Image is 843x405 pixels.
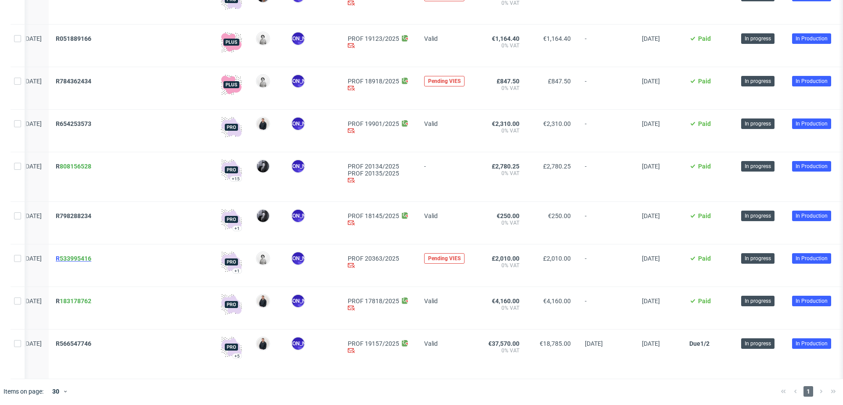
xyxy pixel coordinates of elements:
[60,297,91,305] a: 183178762
[221,337,242,358] img: pro-icon.017ec5509f39f3e742e3.png
[585,340,603,347] span: [DATE]
[698,78,711,85] span: Paid
[642,78,660,85] span: [DATE]
[796,77,828,85] span: In Production
[482,262,519,269] span: 0% VAT
[642,212,660,219] span: [DATE]
[482,42,519,49] span: 0% VAT
[492,163,519,170] span: £2,780.25
[348,78,399,85] a: PROF 18918/2025
[221,159,242,180] img: pro-icon.017ec5509f39f3e742e3.png
[56,78,93,85] a: R784362434
[543,35,571,42] span: €1,164.40
[642,297,660,305] span: [DATE]
[689,340,700,347] span: Due
[56,78,91,85] span: R784362434
[257,210,269,222] img: Philippe Dubuy
[642,163,660,170] span: [DATE]
[56,120,93,127] a: R654253573
[796,212,828,220] span: In Production
[56,212,93,219] a: R798288234
[745,340,771,348] span: In progress
[482,85,519,92] span: 0% VAT
[257,160,269,172] img: Philippe Dubuy
[348,212,399,219] a: PROF 18145/2025
[796,297,828,305] span: In Production
[221,209,242,230] img: pro-icon.017ec5509f39f3e742e3.png
[56,255,91,262] span: R
[585,297,628,319] span: -
[60,163,91,170] a: 808156528
[585,120,628,141] span: -
[424,118,468,127] div: Valid
[698,35,711,42] span: Paid
[543,255,571,262] span: £2,010.00
[803,386,813,397] span: 1
[234,269,240,273] div: +1
[292,210,304,222] figcaption: [PERSON_NAME]
[585,212,628,233] span: -
[497,78,519,85] span: £847.50
[424,211,468,219] div: Valid
[348,35,399,42] a: PROF 19123/2025
[642,255,660,262] span: [DATE]
[424,338,468,347] div: Valid
[257,295,269,307] img: Adrian Margula
[257,337,269,350] img: Adrian Margula
[698,212,711,219] span: Paid
[56,297,91,305] span: R
[543,297,571,305] span: €4,160.00
[492,297,519,305] span: €4,160.00
[60,255,91,262] a: 533995416
[257,32,269,45] img: Dudek Mariola
[796,120,828,128] span: In Production
[56,35,91,42] span: R051889166
[292,160,304,172] figcaption: [PERSON_NAME]
[540,340,571,347] span: €18,785.00
[796,254,828,262] span: In Production
[348,340,399,347] a: PROF 19157/2025
[56,35,93,42] a: R051889166
[585,255,628,276] span: -
[232,176,240,181] div: +15
[482,170,519,177] span: 0% VAT
[543,163,571,170] span: £2,780.25
[292,32,304,45] figcaption: [PERSON_NAME]
[348,170,410,177] a: PROF 20135/2025
[428,255,461,262] span: Pending VIES
[543,120,571,127] span: €2,310.00
[585,163,628,191] span: -
[796,340,828,348] span: In Production
[56,297,93,305] a: R183178762
[482,127,519,134] span: 0% VAT
[221,74,242,95] img: plus-icon.676465ae8f3a83198b3f.png
[698,163,711,170] span: Paid
[424,161,468,170] div: -
[257,118,269,130] img: Adrian Margula
[56,163,93,170] a: R808156528
[292,337,304,350] figcaption: [PERSON_NAME]
[348,120,399,127] a: PROF 19901/2025
[56,340,91,347] span: R566547746
[745,120,771,128] span: In progress
[745,162,771,170] span: In progress
[221,117,242,138] img: pro-icon.017ec5509f39f3e742e3.png
[548,78,571,85] span: £847.50
[221,294,242,315] img: pro-icon.017ec5509f39f3e742e3.png
[292,118,304,130] figcaption: [PERSON_NAME]
[56,255,93,262] a: R533995416
[257,252,269,265] img: Dudek Mariola
[428,78,461,85] span: Pending VIES
[745,35,771,43] span: In progress
[745,77,771,85] span: In progress
[234,226,240,231] div: +1
[348,163,410,170] a: PROF 20134/2025
[548,212,571,219] span: €250.00
[56,212,91,219] span: R798288234
[796,35,828,43] span: In Production
[424,33,468,42] div: Valid
[482,219,519,226] span: 0% VAT
[424,296,468,305] div: Valid
[497,212,519,219] span: €250.00
[698,120,711,127] span: Paid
